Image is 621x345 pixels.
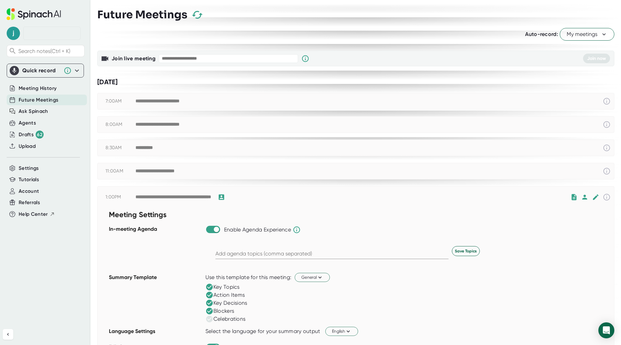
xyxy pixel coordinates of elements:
[19,210,55,218] button: Help Center
[525,31,558,37] span: Auto-record:
[19,96,58,104] button: Future Meetings
[19,131,44,139] div: Drafts
[106,194,136,200] div: 1:00PM
[603,121,611,129] svg: This event has already passed
[19,143,36,150] button: Upload
[560,28,614,41] button: My meetings
[22,67,60,74] div: Quick record
[19,131,44,139] button: Drafts 62
[205,328,320,335] div: Select the language for your summary output
[97,8,187,21] h3: Future Meetings
[598,322,614,338] div: Open Intercom Messenger
[205,274,292,281] div: Use this template for this meeting:
[583,54,610,63] button: Join now
[19,108,48,115] button: Ask Spinach
[587,56,606,61] span: Join now
[205,315,246,323] div: Celebrations
[112,55,155,62] b: Join live meeting
[293,226,301,234] svg: Spinach will help run the agenda and keep track of time
[19,85,57,92] button: Meeting History
[19,165,39,172] button: Settings
[301,274,323,280] span: General
[19,187,39,195] button: Account
[567,30,607,38] span: My meetings
[603,97,611,105] svg: This event has already passed
[295,273,330,282] button: General
[603,193,611,201] svg: This event has already passed
[19,176,39,183] button: Tutorials
[106,145,136,151] div: 8:30AM
[205,283,240,291] div: Key Topics
[603,167,611,175] svg: This event has already passed
[452,246,480,256] button: Save Topics
[109,272,202,326] div: Summary Template
[106,168,136,174] div: 11:00AM
[205,299,247,307] div: Key Decisions
[205,307,234,315] div: Blockers
[97,78,614,86] div: [DATE]
[455,248,477,254] span: Save Topics
[325,327,358,336] button: English
[106,98,136,104] div: 7:00AM
[19,119,36,127] button: Agents
[19,210,48,218] span: Help Center
[205,291,245,299] div: Action Items
[7,27,20,40] span: j
[10,64,81,77] div: Quick record
[19,199,40,206] button: Referrals
[36,131,44,139] div: 62
[106,122,136,128] div: 8:00AM
[109,326,202,341] div: Language Settings
[332,328,351,334] span: English
[109,223,202,272] div: In-meeting Agenda
[224,226,291,233] div: Enable Agenda Experience
[18,48,83,54] span: Search notes (Ctrl + K)
[603,144,611,152] svg: This event has already passed
[109,208,202,223] div: Meeting Settings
